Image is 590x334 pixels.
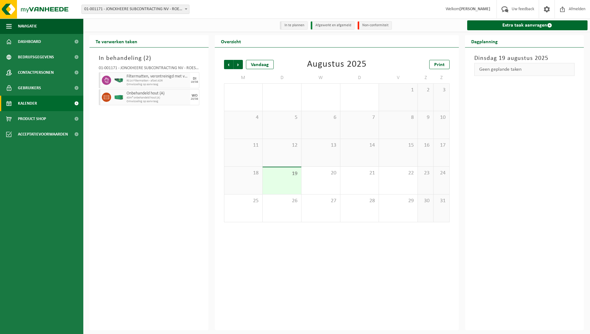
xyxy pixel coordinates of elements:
[343,170,376,177] span: 21
[82,5,189,14] span: 01-001171 - JONCKHEERE SUBCONTRACTING NV - ROESELARE
[227,142,260,149] span: 11
[99,66,199,72] div: 01-001171 - JONCKHEERE SUBCONTRACTING NV - ROESELARE
[18,34,41,49] span: Dashboard
[382,198,414,204] span: 29
[266,142,298,149] span: 12
[474,63,575,76] div: Geen geplande taken
[18,96,37,111] span: Kalender
[89,35,143,47] h2: Te verwerken taken
[114,78,123,83] img: HK-RS-14-GN-00
[307,60,367,69] div: Augustus 2025
[305,142,337,149] span: 13
[246,60,274,69] div: Vandaag
[340,72,379,83] td: D
[191,81,198,84] div: 19/08
[382,87,414,94] span: 1
[127,79,189,83] span: RS14 Filtermatten - afzet ADR
[437,170,446,177] span: 24
[421,170,430,177] span: 23
[127,96,189,100] span: 40m³ onbehandeld hout (A)
[382,142,414,149] span: 15
[311,21,355,30] li: Afgewerkt en afgemeld
[263,72,301,83] td: D
[18,127,68,142] span: Acceptatievoorwaarden
[127,91,189,96] span: Onbehandeld hout (A)
[305,198,337,204] span: 27
[305,114,337,121] span: 6
[193,77,196,81] div: DI
[266,198,298,204] span: 26
[266,170,298,177] span: 19
[343,198,376,204] span: 28
[421,198,430,204] span: 30
[18,19,37,34] span: Navigatie
[382,170,414,177] span: 22
[437,114,446,121] span: 10
[280,21,308,30] li: In te plannen
[146,55,149,61] span: 2
[305,170,337,177] span: 20
[215,35,247,47] h2: Overzicht
[234,60,243,69] span: Volgende
[224,60,233,69] span: Vorige
[266,114,298,121] span: 5
[421,114,430,121] span: 9
[343,142,376,149] span: 14
[18,65,54,80] span: Contactpersonen
[465,35,504,47] h2: Dagplanning
[421,87,430,94] span: 2
[459,7,490,11] strong: [PERSON_NAME]
[437,87,446,94] span: 3
[437,198,446,204] span: 31
[301,72,340,83] td: W
[418,72,434,83] td: Z
[379,72,418,83] td: V
[127,83,189,86] span: Omwisseling op aanvraag
[192,94,197,98] div: WO
[429,60,450,69] a: Print
[437,142,446,149] span: 17
[358,21,392,30] li: Non-conformiteit
[434,72,449,83] td: Z
[18,80,41,96] span: Gebruikers
[227,114,260,121] span: 4
[127,100,189,103] span: Omwisseling op aanvraag
[224,72,263,83] td: M
[81,5,189,14] span: 01-001171 - JONCKHEERE SUBCONTRACTING NV - ROESELARE
[114,95,123,100] img: HK-XC-40-GN-00
[474,54,575,63] h3: Dinsdag 19 augustus 2025
[434,62,445,67] span: Print
[227,170,260,177] span: 18
[421,142,430,149] span: 16
[382,114,414,121] span: 8
[343,114,376,121] span: 7
[99,54,199,63] h3: In behandeling ( )
[191,98,198,101] div: 20/08
[467,20,588,30] a: Extra taak aanvragen
[18,111,46,127] span: Product Shop
[18,49,54,65] span: Bedrijfsgegevens
[227,198,260,204] span: 25
[127,74,189,79] span: Filtermatten, verontreinigd met verf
